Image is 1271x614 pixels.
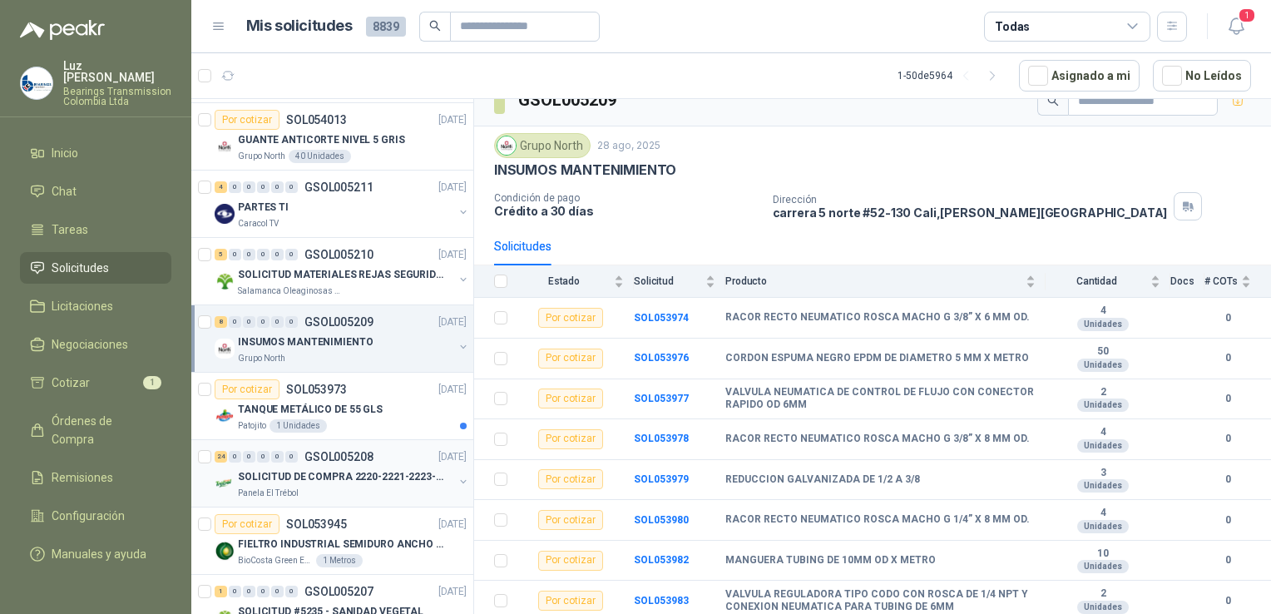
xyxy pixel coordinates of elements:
[191,508,473,575] a: Por cotizarSOL053945[DATE] Company LogoFIELTRO INDUSTRIAL SEMIDURO ANCHO 25 MMBioCosta Green Ener...
[215,514,279,534] div: Por cotizar
[438,382,467,398] p: [DATE]
[52,545,146,563] span: Manuales y ayuda
[634,554,689,566] b: SOL053982
[1204,275,1238,287] span: # COTs
[285,181,298,193] div: 0
[1077,560,1129,573] div: Unidades
[634,352,689,364] a: SOL053976
[1238,7,1256,23] span: 1
[1170,265,1204,298] th: Docs
[366,17,406,37] span: 8839
[1077,520,1129,533] div: Unidades
[438,112,467,128] p: [DATE]
[238,285,343,298] p: Salamanca Oleaginosas SAS
[518,87,619,113] h3: GSOL005209
[316,554,363,567] div: 1 Metros
[1204,431,1251,447] b: 0
[215,451,227,463] div: 24
[238,150,285,163] p: Grupo North
[238,402,383,418] p: TANQUE METÁLICO DE 55 GLS
[1046,305,1160,318] b: 4
[52,144,78,162] span: Inicio
[271,586,284,597] div: 0
[20,538,171,570] a: Manuales y ayuda
[238,469,445,485] p: SOLICITUD DE COMPRA 2220-2221-2223-2224
[238,217,279,230] p: Caracol TV
[215,110,279,130] div: Por cotizar
[725,513,1030,527] b: RACOR RECTO NEUMATICO ROSCA MACHO G 1/4” X 8 MM OD.
[725,311,1030,324] b: RACOR RECTO NEUMATICO ROSCA MACHO G 3/8” X 6 MM OD.
[215,316,227,328] div: 8
[52,335,128,354] span: Negociaciones
[215,447,470,500] a: 24 0 0 0 0 0 GSOL005208[DATE] Company LogoSOLICITUD DE COMPRA 2220-2221-2223-2224Panela El Trébol
[438,314,467,330] p: [DATE]
[634,312,689,324] a: SOL053974
[215,586,227,597] div: 1
[538,308,603,328] div: Por cotizar
[52,259,109,277] span: Solicitudes
[20,367,171,399] a: Cotizar1
[257,181,270,193] div: 0
[289,150,351,163] div: 40 Unidades
[286,518,347,530] p: SOL053945
[20,214,171,245] a: Tareas
[634,393,689,404] b: SOL053977
[1046,265,1170,298] th: Cantidad
[215,473,235,493] img: Company Logo
[20,290,171,322] a: Licitaciones
[438,584,467,600] p: [DATE]
[20,176,171,207] a: Chat
[63,87,171,106] p: Bearings Transmission Colombia Ltda
[286,384,347,395] p: SOL053973
[271,249,284,260] div: 0
[20,462,171,493] a: Remisiones
[215,204,235,224] img: Company Logo
[20,252,171,284] a: Solicitudes
[634,265,725,298] th: Solicitud
[215,177,470,230] a: 4 0 0 0 0 0 GSOL005211[DATE] Company LogoPARTES TICaracol TV
[52,182,77,201] span: Chat
[538,389,603,409] div: Por cotizar
[20,500,171,532] a: Configuración
[20,137,171,169] a: Inicio
[215,379,279,399] div: Por cotizar
[1046,275,1147,287] span: Cantidad
[238,334,373,350] p: INSUMOS MANTENIMIENTO
[246,14,353,38] h1: Mis solicitudes
[725,275,1022,287] span: Producto
[1019,60,1140,92] button: Asignado a mi
[20,405,171,455] a: Órdenes de Compra
[304,181,373,193] p: GSOL005211
[229,586,241,597] div: 0
[1046,507,1160,520] b: 4
[229,451,241,463] div: 0
[1204,350,1251,366] b: 0
[1077,479,1129,493] div: Unidades
[20,329,171,360] a: Negociaciones
[271,451,284,463] div: 0
[517,265,634,298] th: Estado
[304,451,373,463] p: GSOL005208
[538,349,603,369] div: Por cotizar
[52,412,156,448] span: Órdenes de Compra
[191,373,473,440] a: Por cotizarSOL053973[DATE] Company LogoTANQUE METÁLICO DE 55 GLSPatojito1 Unidades
[494,133,591,158] div: Grupo North
[243,316,255,328] div: 0
[538,469,603,489] div: Por cotizar
[725,265,1046,298] th: Producto
[538,510,603,530] div: Por cotizar
[1204,472,1251,488] b: 0
[1077,318,1129,331] div: Unidades
[1204,265,1271,298] th: # COTs
[1046,345,1160,359] b: 50
[215,245,470,298] a: 5 0 0 0 0 0 GSOL005210[DATE] Company LogoSOLICITUD MATERIALES REJAS SEGURIDAD - OFICINASalamanca ...
[285,586,298,597] div: 0
[1204,593,1251,609] b: 0
[238,419,266,433] p: Patojito
[725,386,1036,412] b: VALVULA NEUMATICA DE CONTROL DE FLUJO CON CONECTOR RAPIDO OD 6MM
[995,17,1030,36] div: Todas
[215,312,470,365] a: 8 0 0 0 0 0 GSOL005209[DATE] Company LogoINSUMOS MANTENIMIENTOGrupo North
[1204,552,1251,568] b: 0
[634,595,689,607] b: SOL053983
